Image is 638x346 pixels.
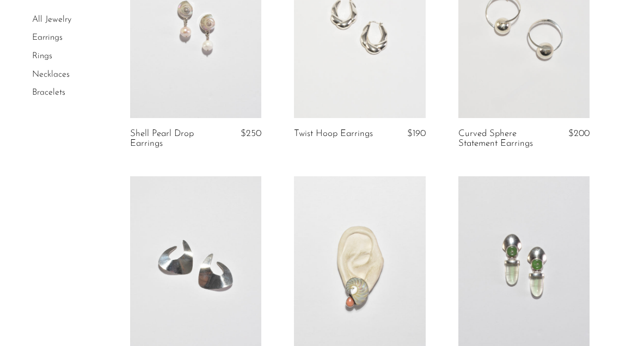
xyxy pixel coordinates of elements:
a: Shell Pearl Drop Earrings [130,129,216,149]
a: Bracelets [32,88,65,97]
a: Necklaces [32,70,70,79]
a: Earrings [32,34,63,42]
span: $190 [407,129,426,138]
span: $250 [241,129,261,138]
span: $200 [568,129,590,138]
a: All Jewelry [32,15,71,24]
a: Twist Hoop Earrings [294,129,373,139]
a: Curved Sphere Statement Earrings [458,129,544,149]
a: Rings [32,52,52,60]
